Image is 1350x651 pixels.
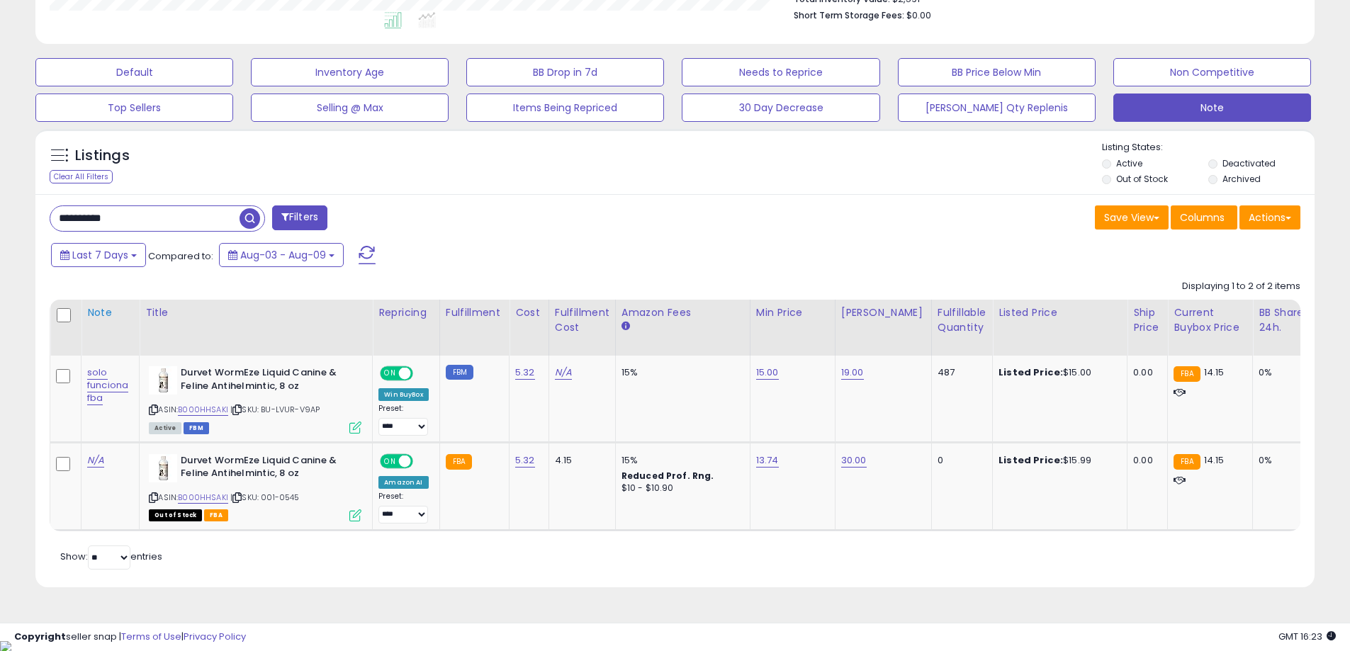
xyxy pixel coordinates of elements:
div: ASIN: [149,454,361,520]
span: 14.15 [1204,366,1225,379]
a: Privacy Policy [184,630,246,643]
button: Filters [272,205,327,230]
div: Fulfillment [446,305,503,320]
div: Fulfillable Quantity [938,305,986,335]
button: Selling @ Max [251,94,449,122]
strong: Copyright [14,630,66,643]
span: ON [381,368,399,380]
button: Inventory Age [251,58,449,86]
button: BB Drop in 7d [466,58,664,86]
div: 0 [938,454,981,467]
div: 0.00 [1133,454,1157,467]
button: Default [35,58,233,86]
span: 14.15 [1204,453,1225,467]
a: 5.32 [515,453,535,468]
div: $15.00 [999,366,1116,379]
img: 31IAlNkmniL._SL40_.jpg [149,454,177,482]
div: 487 [938,366,981,379]
a: 13.74 [756,453,779,468]
b: Durvet WormEze Liquid Canine & Feline Antihelmintic, 8 oz [181,366,353,396]
a: 15.00 [756,366,779,380]
button: Save View [1095,205,1169,230]
div: Win BuyBox [378,388,429,401]
b: Reduced Prof. Rng. [621,470,714,482]
small: Amazon Fees. [621,320,630,333]
span: Last 7 Days [72,248,128,262]
small: FBA [1174,366,1200,382]
div: Amazon Fees [621,305,744,320]
div: Ship Price [1133,305,1161,335]
a: 5.32 [515,366,535,380]
div: BB Share 24h. [1259,305,1310,335]
a: 30.00 [841,453,867,468]
span: OFF [411,368,434,380]
p: Listing States: [1102,141,1315,154]
a: N/A [87,453,104,468]
button: 30 Day Decrease [682,94,879,122]
button: Columns [1171,205,1237,230]
button: BB Price Below Min [898,58,1096,86]
div: Note [87,305,133,320]
span: All listings that are currently out of stock and unavailable for purchase on Amazon [149,509,202,521]
span: FBA [204,509,228,521]
small: FBA [446,454,472,470]
div: Clear All Filters [50,170,113,183]
div: 15% [621,454,739,467]
div: 15% [621,366,739,379]
span: | SKU: BU-LVUR-V9AP [230,404,320,415]
b: Durvet WormEze Liquid Canine & Feline Antihelmintic, 8 oz [181,454,353,484]
button: Last 7 Days [51,243,146,267]
div: 4.15 [555,454,604,467]
button: Note [1113,94,1311,122]
div: $10 - $10.90 [621,482,739,494]
div: Current Buybox Price [1174,305,1247,335]
div: Cost [515,305,543,320]
span: FBM [184,422,209,434]
div: Repricing [378,305,434,320]
span: Compared to: [148,249,213,263]
div: 0.00 [1133,366,1157,379]
span: | SKU: 001-0545 [230,492,300,503]
span: Show: entries [60,550,162,563]
div: [PERSON_NAME] [841,305,926,320]
span: 2025-08-17 16:23 GMT [1278,630,1336,643]
label: Active [1116,157,1142,169]
span: All listings currently available for purchase on Amazon [149,422,181,434]
div: Min Price [756,305,829,320]
div: Preset: [378,492,429,523]
label: Out of Stock [1116,173,1168,185]
b: Short Term Storage Fees: [794,9,904,21]
a: Terms of Use [121,630,181,643]
span: $0.00 [906,9,931,22]
div: 0% [1259,366,1305,379]
small: FBA [1174,454,1200,470]
div: Listed Price [999,305,1121,320]
div: Amazon AI [378,476,428,489]
div: Title [145,305,366,320]
div: seller snap | | [14,630,246,644]
h5: Listings [75,146,130,166]
button: Aug-03 - Aug-09 [219,243,344,267]
span: Columns [1180,210,1225,225]
b: Listed Price: [999,366,1063,379]
a: B000HHSAKI [178,404,228,416]
div: Fulfillment Cost [555,305,609,335]
div: Displaying 1 to 2 of 2 items [1182,280,1300,293]
span: ON [381,455,399,467]
a: B000HHSAKI [178,492,228,504]
a: N/A [555,366,572,380]
img: 31IAlNkmniL._SL40_.jpg [149,366,177,395]
div: 0% [1259,454,1305,467]
a: 19.00 [841,366,864,380]
button: Non Competitive [1113,58,1311,86]
label: Archived [1222,173,1261,185]
div: ASIN: [149,366,361,432]
small: FBM [446,365,473,380]
div: Preset: [378,404,429,436]
button: [PERSON_NAME] Qty Replenis [898,94,1096,122]
button: Items Being Repriced [466,94,664,122]
a: solo funciona fba [87,366,128,405]
div: $15.99 [999,454,1116,467]
button: Needs to Reprice [682,58,879,86]
button: Top Sellers [35,94,233,122]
